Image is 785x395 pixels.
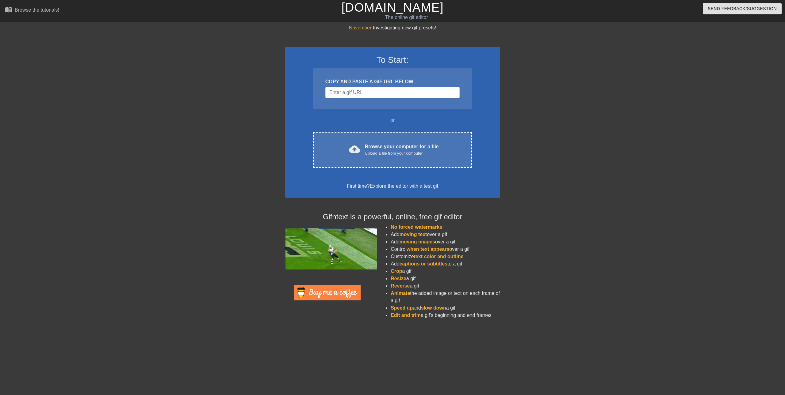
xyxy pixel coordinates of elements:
[301,117,484,124] div: or
[391,260,500,268] li: Add to a gif
[391,231,500,238] li: Add over a gif
[5,6,59,15] a: Browse the tutorials!
[285,24,500,32] div: Investigating new gif presets!
[325,87,460,98] input: Username
[391,312,500,319] li: a gif's beginning and end frames
[391,275,500,282] li: a gif
[370,183,438,189] a: Explore the editor with a test gif
[421,305,446,310] span: slow down
[391,224,442,230] span: No forced watermarks
[349,144,360,155] span: cloud_upload
[391,269,402,274] span: Crop
[414,254,464,259] span: text color and outline
[391,291,410,296] span: Animate
[391,290,500,304] li: the added image or text on each frame of a gif
[325,78,460,85] div: COPY AND PASTE A GIF URL BELOW
[400,232,427,237] span: moving text
[391,313,421,318] span: Edit and trim
[341,1,443,14] a: [DOMAIN_NAME]
[708,5,777,13] span: Send Feedback/Suggestion
[391,305,413,310] span: Speed up
[15,7,59,13] div: Browse the tutorials!
[365,150,439,156] div: Upload a file from your computer
[365,143,439,156] div: Browse your computer for a file
[5,6,12,13] span: menu_book
[285,213,500,221] h4: Gifntext is a powerful, online, free gif editor
[391,282,500,290] li: a gif
[391,238,500,246] li: Add over a gif
[391,268,500,275] li: a gif
[293,182,492,190] div: First time?
[285,228,377,269] img: football_small.gif
[265,14,548,21] div: The online gif editor
[294,285,361,300] img: Buy Me A Coffee
[391,253,500,260] li: Customize
[400,239,435,244] span: moving images
[293,55,492,65] h3: To Start:
[400,261,447,266] span: captions or subtitles
[391,276,406,281] span: Resize
[703,3,782,14] button: Send Feedback/Suggestion
[391,246,500,253] li: Control over a gif
[391,283,410,288] span: Reverse
[349,25,373,30] span: November:
[391,304,500,312] li: and a gif
[407,246,450,252] span: when text appears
